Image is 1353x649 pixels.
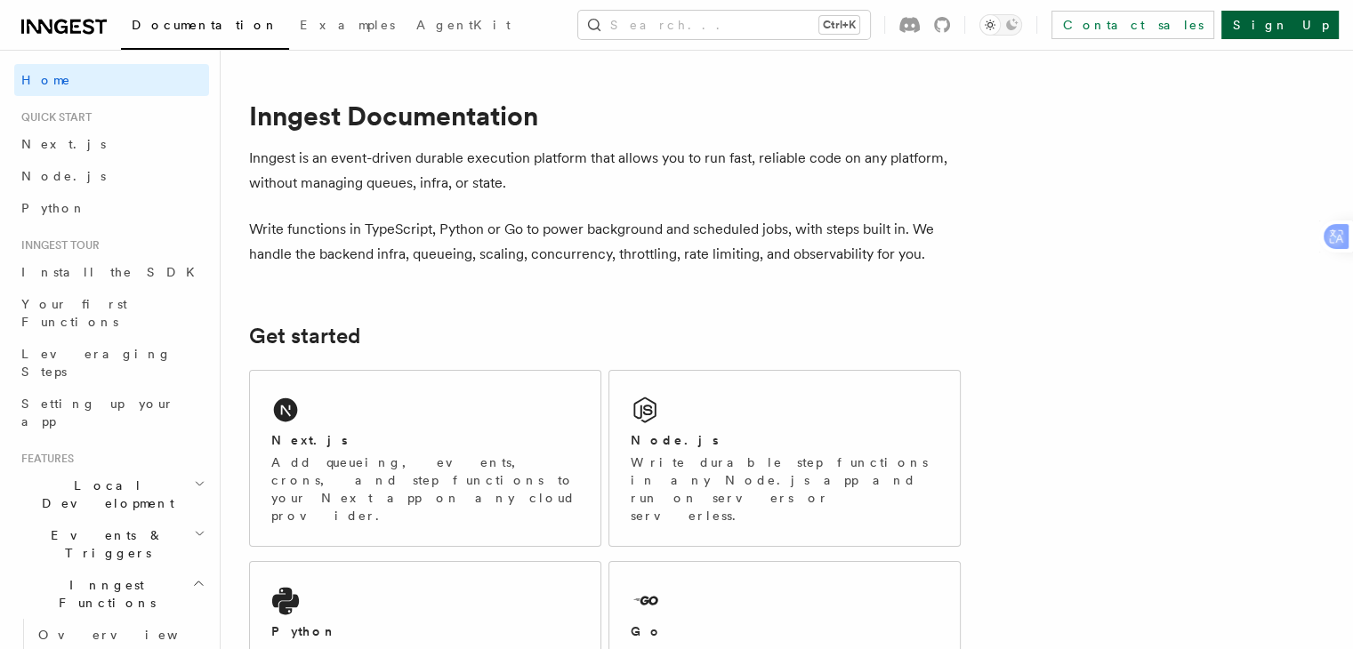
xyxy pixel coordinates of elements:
a: Examples [289,5,406,48]
p: Inngest is an event-driven durable execution platform that allows you to run fast, reliable code ... [249,146,961,196]
span: Features [14,452,74,466]
a: Install the SDK [14,256,209,288]
span: Local Development [14,477,194,512]
span: Setting up your app [21,397,174,429]
a: Your first Functions [14,288,209,338]
p: Write functions in TypeScript, Python or Go to power background and scheduled jobs, with steps bu... [249,217,961,267]
a: Documentation [121,5,289,50]
span: Inngest tour [14,238,100,252]
a: Node.jsWrite durable step functions in any Node.js app and run on servers or serverless. [608,370,961,547]
a: Node.js [14,160,209,192]
h2: Next.js [271,431,348,449]
span: Documentation [132,18,278,32]
span: Inngest Functions [14,576,192,612]
span: Node.js [21,169,106,183]
h2: Go [631,622,663,640]
button: Toggle dark mode [979,14,1022,36]
span: Next.js [21,137,106,151]
a: Get started [249,324,360,349]
span: Your first Functions [21,297,127,329]
span: Install the SDK [21,265,205,279]
span: Home [21,71,71,89]
span: Examples [300,18,395,32]
p: Write durable step functions in any Node.js app and run on servers or serverless. [631,453,938,525]
a: Leveraging Steps [14,338,209,388]
a: Python [14,192,209,224]
a: Next.jsAdd queueing, events, crons, and step functions to your Next app on any cloud provider. [249,370,601,547]
h1: Inngest Documentation [249,100,961,132]
span: Python [21,201,86,215]
kbd: Ctrl+K [819,16,859,34]
span: Leveraging Steps [21,347,172,379]
a: AgentKit [406,5,521,48]
a: Contact sales [1051,11,1214,39]
button: Inngest Functions [14,569,209,619]
span: Overview [38,628,221,642]
a: Sign Up [1221,11,1339,39]
span: AgentKit [416,18,511,32]
span: Quick start [14,110,92,124]
a: Setting up your app [14,388,209,437]
p: Add queueing, events, crons, and step functions to your Next app on any cloud provider. [271,453,579,525]
button: Local Development [14,469,209,519]
h2: Python [271,622,337,640]
a: Next.js [14,128,209,160]
button: Search...Ctrl+K [578,11,870,39]
span: Events & Triggers [14,526,194,562]
button: Events & Triggers [14,519,209,569]
h2: Node.js [631,431,719,449]
a: Home [14,64,209,96]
